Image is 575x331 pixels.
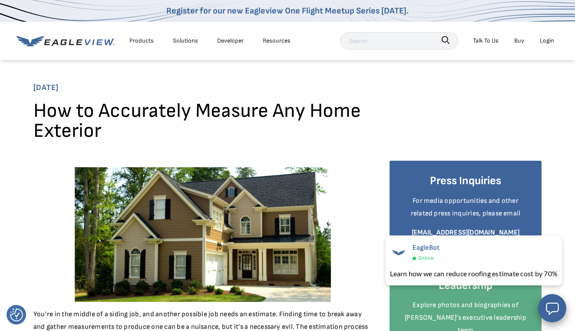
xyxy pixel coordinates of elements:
a: Buy [514,35,524,46]
div: Learn how we can reduce roofing estimate cost by 70% [390,268,558,279]
a: Developer [217,35,244,46]
h1: How to Accurately Measure Any Home Exterior [33,101,372,148]
span: [DATE] [33,81,542,95]
h4: Press Inquiries [403,174,529,189]
p: For media opportunities and other related press inquiries, please email [403,195,529,220]
span: Online [418,254,433,263]
input: Search [340,32,458,50]
img: EagleBot [390,244,407,261]
div: Solutions [173,35,198,46]
a: [EMAIL_ADDRESS][DOMAIN_NAME] [412,228,520,237]
span: EagleBot [413,244,440,252]
img: Revisit consent button [10,308,23,321]
button: Open chat window [538,294,566,322]
div: Resources [263,35,291,46]
div: Talk To Us [473,35,499,46]
img: Exterior House Measurement [33,167,372,302]
div: Login [540,35,554,46]
div: Products [129,35,154,46]
button: Consent Preferences [10,308,23,321]
a: Register for our new Eagleview One Flight Meetup Series [DATE]. [166,6,409,16]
